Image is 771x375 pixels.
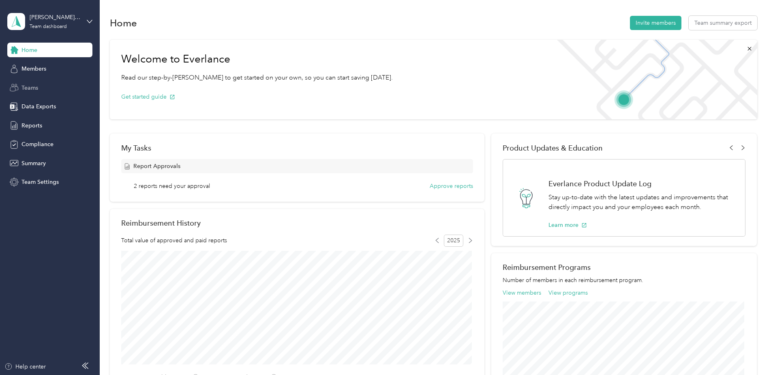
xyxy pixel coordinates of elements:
[21,159,46,168] span: Summary
[548,179,737,188] h1: Everlance Product Update Log
[21,65,46,73] span: Members
[21,121,42,130] span: Reports
[21,84,38,92] span: Teams
[726,330,771,375] iframe: Everlance-gr Chat Button Frame
[21,140,54,149] span: Compliance
[30,13,80,22] div: [PERSON_NAME][EMAIL_ADDRESS][PERSON_NAME][DOMAIN_NAME]
[444,235,463,247] span: 2025
[503,276,745,284] p: Number of members in each reimbursement program.
[503,289,541,297] button: View members
[630,16,681,30] button: Invite members
[548,192,737,212] p: Stay up-to-date with the latest updates and improvements that directly impact you and your employ...
[430,182,473,190] button: Approve reports
[121,144,473,152] div: My Tasks
[689,16,757,30] button: Team summary export
[21,102,56,111] span: Data Exports
[121,219,201,227] h2: Reimbursement History
[133,162,180,170] span: Report Approvals
[110,19,137,27] h1: Home
[121,93,175,101] button: Get started guide
[30,24,67,29] div: Team dashboard
[134,182,210,190] span: 2 reports need your approval
[121,73,393,83] p: Read our step-by-[PERSON_NAME] to get started on your own, so you can start saving [DATE].
[548,221,587,229] button: Learn more
[548,289,588,297] button: View programs
[4,362,46,371] button: Help center
[21,178,59,186] span: Team Settings
[21,46,37,54] span: Home
[503,144,603,152] span: Product Updates & Education
[121,53,393,66] h1: Welcome to Everlance
[549,40,757,119] img: Welcome to everlance
[503,263,745,272] h2: Reimbursement Programs
[121,236,227,245] span: Total value of approved and paid reports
